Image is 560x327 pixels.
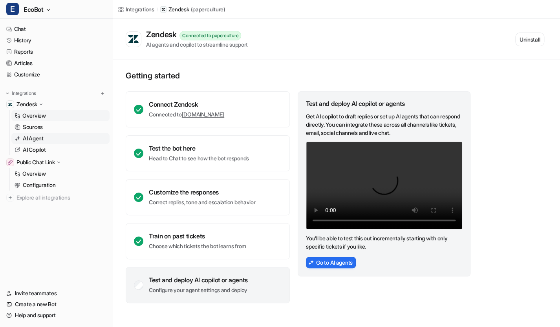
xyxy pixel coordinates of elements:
video: Your browser does not support the video tag. [306,142,462,229]
div: Test and deploy AI copilot or agents [306,100,462,107]
button: Uninstall [515,33,544,46]
a: Configuration [11,180,110,191]
p: AI Agent [23,134,44,142]
p: Get AI copilot to draft replies or set up AI agents that can respond directly. You can integrate ... [306,112,462,137]
span: / [157,6,158,13]
div: Zendesk [146,30,179,39]
a: Explore all integrations [3,192,110,203]
p: Zendesk [168,5,189,13]
p: Zendesk [16,100,37,108]
div: Train on past tickets [149,232,246,240]
a: History [3,35,110,46]
a: AI Agent [11,133,110,144]
p: Head to Chat to see how the bot responds [149,154,249,162]
div: Connect Zendesk [149,100,224,108]
a: Overview [11,110,110,121]
p: Getting started [126,71,471,80]
a: Help and support [3,310,110,321]
img: menu_add.svg [100,91,105,96]
p: Configuration [23,181,55,189]
a: Overview [11,168,110,179]
button: Go to AI agents [306,257,356,268]
p: AI Copilot [23,146,46,154]
img: Zendesk [8,102,13,107]
a: AI Copilot [11,144,110,155]
div: Test and deploy AI copilot or agents [149,276,248,284]
span: Explore all integrations [16,191,106,204]
img: Public Chat Link [8,160,13,165]
a: Integrations [118,5,154,13]
p: Connected to [149,111,224,118]
img: AiAgentsIcon [308,260,314,265]
img: explore all integrations [6,194,14,202]
p: Overview [22,112,46,120]
a: [DOMAIN_NAME] [182,111,224,118]
a: Zendesk(paperculture) [160,5,225,13]
a: Articles [3,58,110,69]
p: Choose which tickets the bot learns from [149,242,246,250]
div: Connected to paperculture [179,31,241,40]
a: Create a new Bot [3,299,110,310]
span: E [6,3,19,15]
a: Chat [3,24,110,35]
img: Zendesk logo [128,35,139,44]
p: Sources [23,123,43,131]
div: Integrations [126,5,154,13]
span: EcoBot [24,4,44,15]
div: AI agents and copilot to streamline support [146,40,248,49]
img: expand menu [5,91,10,96]
a: Customize [3,69,110,80]
p: Overview [22,170,46,178]
div: Test the bot here [149,144,249,152]
p: Correct replies, tone and escalation behavior [149,198,255,206]
a: Invite teammates [3,288,110,299]
p: You’ll be able to test this out incrementally starting with only specific tickets if you like. [306,234,462,251]
a: Reports [3,46,110,57]
p: ( paperculture ) [190,5,225,13]
p: Public Chat Link [16,158,55,166]
button: Integrations [3,89,38,97]
p: Integrations [12,90,36,96]
div: Customize the responses [149,188,255,196]
a: Sources [11,122,110,133]
p: Configure your agent settings and deploy [149,286,248,294]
